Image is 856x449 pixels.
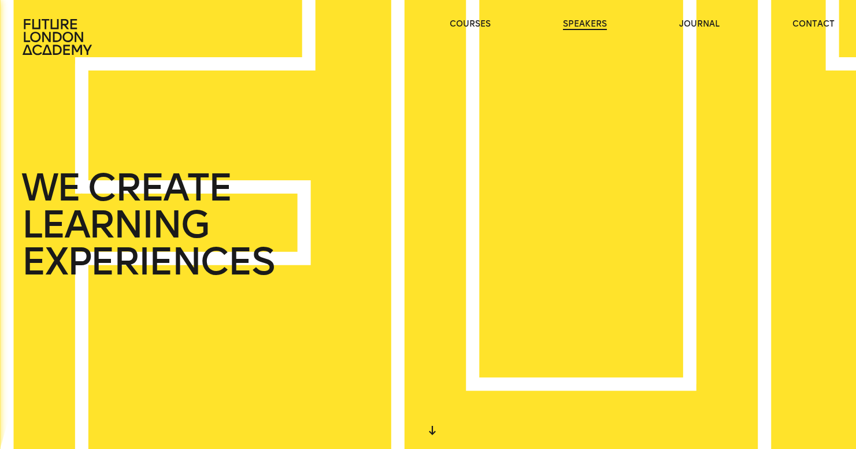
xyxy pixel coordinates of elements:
a: journal [679,18,720,30]
span: EXPERIENCES [21,243,273,280]
span: WE [21,169,80,206]
a: speakers [563,18,607,30]
span: LEARNING [21,206,209,243]
a: courses [450,18,491,30]
span: CREATE [87,169,231,206]
a: contact [792,18,835,30]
